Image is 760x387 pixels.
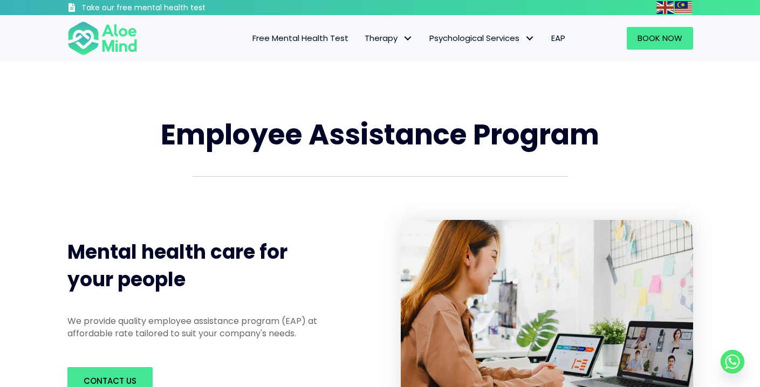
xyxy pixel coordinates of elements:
[627,27,693,50] a: Book Now
[67,3,263,15] a: Take our free mental health test
[67,315,336,340] p: We provide quality employee assistance program (EAP) at affordable rate tailored to suit your com...
[522,31,538,46] span: Psychological Services: submenu
[161,115,599,154] span: Employee Assistance Program
[244,27,357,50] a: Free Mental Health Test
[675,1,693,13] a: Malay
[543,27,573,50] a: EAP
[421,27,543,50] a: Psychological ServicesPsychological Services: submenu
[656,1,675,13] a: English
[721,350,744,374] a: Whatsapp
[81,3,263,13] h3: Take our free mental health test
[551,32,565,44] span: EAP
[656,1,674,14] img: en
[67,20,138,56] img: Aloe mind Logo
[67,238,287,293] span: Mental health care for your people
[638,32,682,44] span: Book Now
[84,375,136,386] span: Contact us
[429,32,535,44] span: Psychological Services
[152,27,573,50] nav: Menu
[357,27,421,50] a: TherapyTherapy: submenu
[400,31,416,46] span: Therapy: submenu
[365,32,413,44] span: Therapy
[675,1,692,14] img: ms
[252,32,348,44] span: Free Mental Health Test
